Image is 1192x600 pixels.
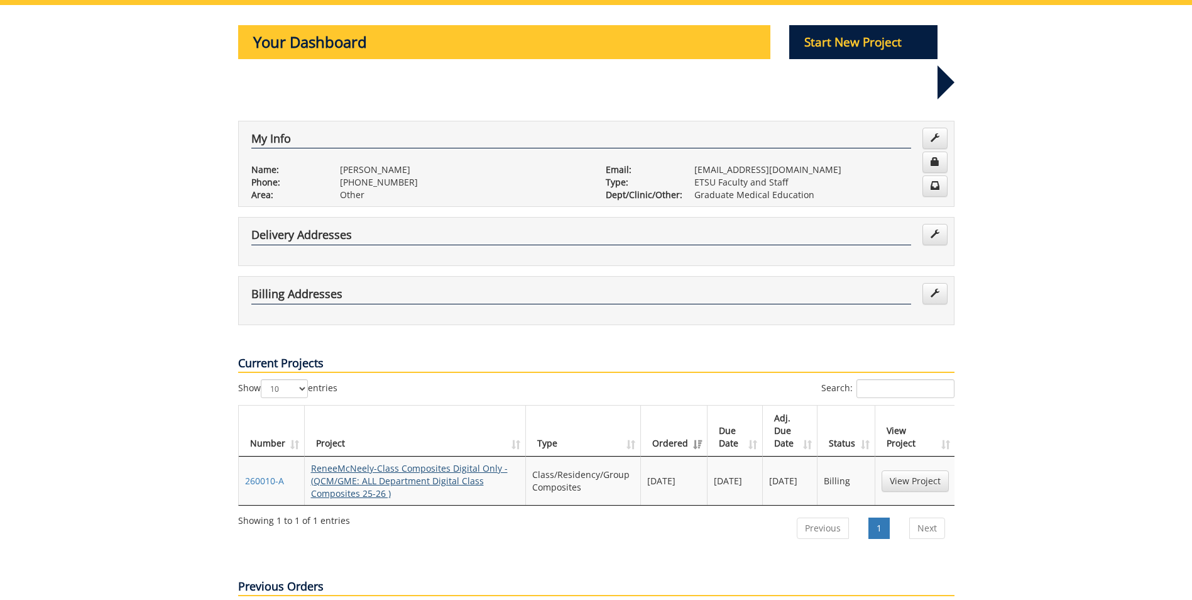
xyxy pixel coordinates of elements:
[238,25,771,59] p: Your Dashboard
[251,164,321,176] p: Name:
[251,288,911,304] h4: Billing Addresses
[238,355,954,373] p: Current Projects
[238,509,350,527] div: Showing 1 to 1 of 1 entries
[641,406,708,457] th: Ordered: activate to sort column ascending
[526,406,641,457] th: Type: activate to sort column ascending
[909,518,945,539] a: Next
[340,164,587,176] p: [PERSON_NAME]
[251,189,321,201] p: Area:
[763,457,818,505] td: [DATE]
[821,379,954,398] label: Search:
[694,189,941,201] p: Graduate Medical Education
[868,518,890,539] a: 1
[340,189,587,201] p: Other
[922,224,948,245] a: Edit Addresses
[708,406,763,457] th: Due Date: activate to sort column ascending
[922,152,948,173] a: Change Password
[238,379,337,398] label: Show entries
[606,176,675,189] p: Type:
[763,406,818,457] th: Adj. Due Date: activate to sort column ascending
[922,175,948,197] a: Change Communication Preferences
[238,579,954,596] p: Previous Orders
[606,189,675,201] p: Dept/Clinic/Other:
[526,457,641,505] td: Class/Residency/Group Composites
[789,37,938,49] a: Start New Project
[251,133,911,149] h4: My Info
[340,176,587,189] p: [PHONE_NUMBER]
[922,283,948,304] a: Edit Addresses
[882,470,949,492] a: View Project
[789,25,938,59] p: Start New Project
[251,176,321,189] p: Phone:
[694,176,941,189] p: ETSU Faculty and Staff
[694,164,941,176] p: [EMAIL_ADDRESS][DOMAIN_NAME]
[305,406,527,457] th: Project: activate to sort column ascending
[239,406,305,457] th: Number: activate to sort column ascending
[856,379,954,398] input: Search:
[251,229,911,245] h4: Delivery Addresses
[875,406,955,457] th: View Project: activate to sort column ascending
[922,128,948,149] a: Edit Info
[817,406,875,457] th: Status: activate to sort column ascending
[817,457,875,505] td: Billing
[245,475,284,487] a: 260010-A
[641,457,708,505] td: [DATE]
[708,457,763,505] td: [DATE]
[606,164,675,176] p: Email:
[261,379,308,398] select: Showentries
[797,518,849,539] a: Previous
[311,462,508,499] a: ReneeMcNeely-Class Composites Digital Only - (QCM/GME: ALL Department Digital Class Composites 25...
